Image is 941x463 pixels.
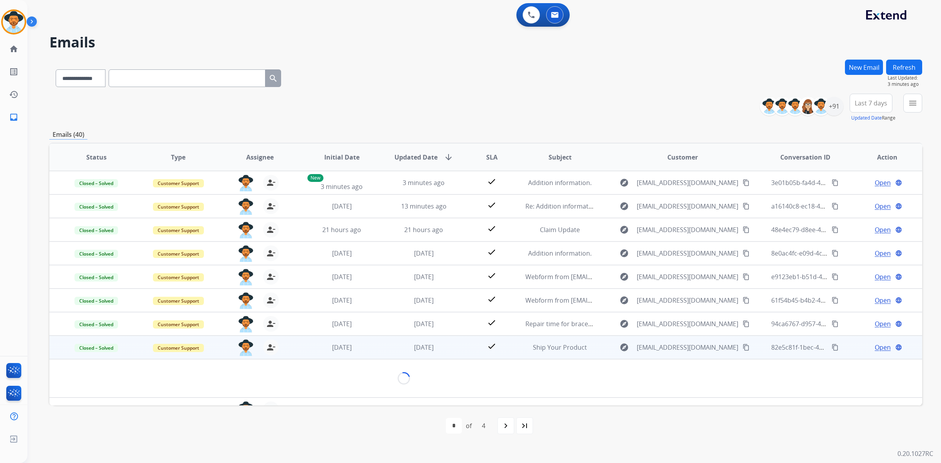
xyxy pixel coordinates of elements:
[324,153,360,162] span: Initial Date
[637,202,738,211] span: [EMAIL_ADDRESS][DOMAIN_NAME]
[487,341,496,351] mat-icon: check
[619,272,629,281] mat-icon: explore
[743,273,750,280] mat-icon: content_copy
[743,179,750,186] mat-icon: content_copy
[895,297,902,304] mat-icon: language
[637,405,738,414] span: [EMAIL_ADDRESS][DOMAIN_NAME]
[525,272,703,281] span: Webform from [EMAIL_ADDRESS][DOMAIN_NAME] on [DATE]
[832,226,839,233] mat-icon: content_copy
[444,153,453,162] mat-icon: arrow_downward
[238,316,254,332] img: agent-avatar
[897,449,933,458] p: 0.20.1027RC
[845,60,883,75] button: New Email
[238,222,254,238] img: agent-avatar
[771,343,888,352] span: 82e5c81f-1bec-4eee-9ca2-135f552aa0e5
[487,224,496,233] mat-icon: check
[875,249,891,258] span: Open
[875,405,891,414] span: Open
[771,225,892,234] span: 48e4ec79-d8ee-4b7d-b64b-b2b4bd9fcafd
[332,405,352,414] span: [DATE]
[238,401,254,418] img: agent-avatar
[74,273,118,281] span: Closed – Solved
[667,153,698,162] span: Customer
[771,249,887,258] span: 8e0ac4fc-e09d-4c9f-bfa2-156c0a01d978
[49,130,87,140] p: Emails (40)
[771,272,892,281] span: e9123eb1-b51d-43c2-a1f2-a3aa30b3e981
[743,344,750,351] mat-icon: content_copy
[619,202,629,211] mat-icon: explore
[238,175,254,191] img: agent-avatar
[74,250,118,258] span: Closed – Solved
[414,272,434,281] span: [DATE]
[619,249,629,258] mat-icon: explore
[619,405,629,414] mat-icon: explore
[404,225,443,234] span: 21 hours ago
[414,320,434,328] span: [DATE]
[153,179,204,187] span: Customer Support
[466,421,472,430] div: of
[487,177,496,186] mat-icon: check
[771,405,894,414] span: 8698394e-83b7-42c3-b059-35d1d1bddcd2
[520,421,529,430] mat-icon: last_page
[332,249,352,258] span: [DATE]
[487,318,496,327] mat-icon: check
[266,343,276,352] mat-icon: person_remove
[321,182,363,191] span: 3 minutes ago
[743,320,750,327] mat-icon: content_copy
[3,11,25,33] img: avatar
[875,343,891,352] span: Open
[266,202,276,211] mat-icon: person_remove
[525,296,703,305] span: Webform from [EMAIL_ADDRESS][DOMAIN_NAME] on [DATE]
[486,153,498,162] span: SLA
[540,225,580,234] span: Claim Update
[9,44,18,54] mat-icon: home
[875,272,891,281] span: Open
[332,343,352,352] span: [DATE]
[637,343,738,352] span: [EMAIL_ADDRESS][DOMAIN_NAME]
[637,272,738,281] span: [EMAIL_ADDRESS][DOMAIN_NAME]
[528,249,592,258] span: Addition information.
[743,226,750,233] mat-icon: content_copy
[825,97,843,116] div: +91
[332,296,352,305] span: [DATE]
[86,153,107,162] span: Status
[49,34,922,50] h2: Emails
[855,102,887,105] span: Last 7 days
[895,344,902,351] mat-icon: language
[414,405,434,414] span: [DATE]
[153,297,204,305] span: Customer Support
[414,296,434,305] span: [DATE]
[266,249,276,258] mat-icon: person_remove
[637,249,738,258] span: [EMAIL_ADDRESS][DOMAIN_NAME]
[888,75,922,81] span: Last Updated:
[476,418,492,434] div: 4
[238,198,254,215] img: agent-avatar
[74,344,118,352] span: Closed – Solved
[74,320,118,329] span: Closed – Solved
[403,178,445,187] span: 3 minutes ago
[743,203,750,210] mat-icon: content_copy
[637,296,738,305] span: [EMAIL_ADDRESS][DOMAIN_NAME]
[153,273,204,281] span: Customer Support
[269,74,278,83] mat-icon: search
[487,294,496,304] mat-icon: check
[501,421,510,430] mat-icon: navigate_next
[875,178,891,187] span: Open
[895,320,902,327] mat-icon: language
[487,403,496,413] mat-icon: check
[238,340,254,356] img: agent-avatar
[266,178,276,187] mat-icon: person_remove
[525,320,612,328] span: Repair time for bracelet clasp
[875,225,891,234] span: Open
[875,296,891,305] span: Open
[895,203,902,210] mat-icon: language
[153,320,204,329] span: Customer Support
[743,297,750,304] mat-icon: content_copy
[153,250,204,258] span: Customer Support
[832,297,839,304] mat-icon: content_copy
[832,250,839,257] mat-icon: content_copy
[9,90,18,99] mat-icon: history
[875,202,891,211] span: Open
[895,273,902,280] mat-icon: language
[771,178,891,187] span: 3e01b05b-fa4d-4c50-a4a4-e02893cb26a3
